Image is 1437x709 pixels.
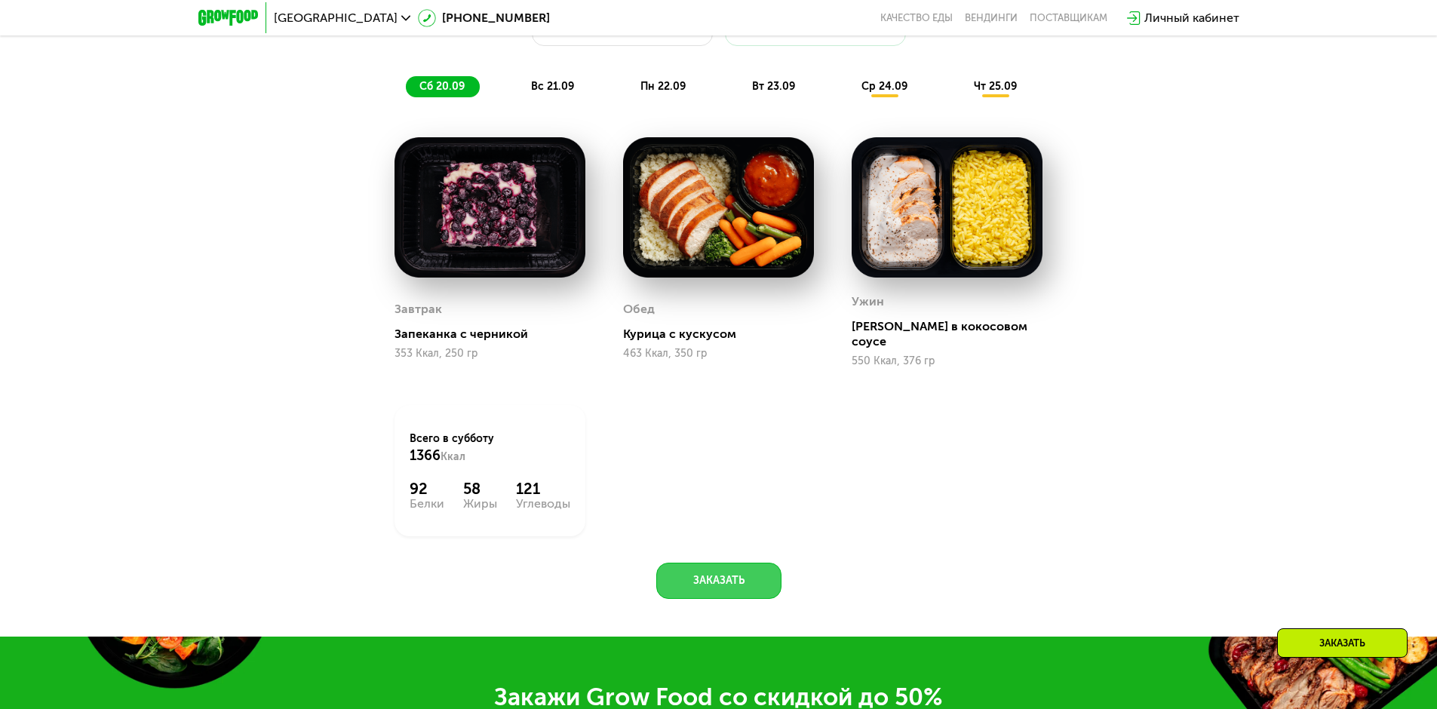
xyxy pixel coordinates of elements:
[516,498,570,510] div: Углеводы
[852,319,1055,349] div: [PERSON_NAME] в кокосовом соусе
[410,480,444,498] div: 92
[410,498,444,510] div: Белки
[395,327,597,342] div: Запеканка с черникой
[656,563,781,599] button: Заказать
[395,298,442,321] div: Завтрак
[395,348,585,360] div: 353 Ккал, 250 гр
[852,355,1042,367] div: 550 Ккал, 376 гр
[965,12,1018,24] a: Вендинги
[880,12,953,24] a: Качество еды
[410,447,441,464] span: 1366
[1277,628,1408,658] div: Заказать
[974,80,1017,93] span: чт 25.09
[623,348,814,360] div: 463 Ккал, 350 гр
[410,431,570,465] div: Всего в субботу
[623,298,655,321] div: Обед
[640,80,686,93] span: пн 22.09
[418,9,550,27] a: [PHONE_NUMBER]
[752,80,795,93] span: вт 23.09
[419,80,465,93] span: сб 20.09
[852,290,884,313] div: Ужин
[861,80,907,93] span: ср 24.09
[274,12,398,24] span: [GEOGRAPHIC_DATA]
[463,498,497,510] div: Жиры
[441,450,465,463] span: Ккал
[516,480,570,498] div: 121
[463,480,497,498] div: 58
[623,327,826,342] div: Курица с кускусом
[531,80,574,93] span: вс 21.09
[1030,12,1107,24] div: поставщикам
[1144,9,1239,27] div: Личный кабинет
